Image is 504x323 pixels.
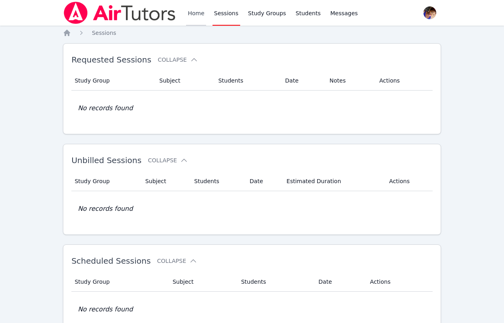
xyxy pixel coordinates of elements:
[71,191,433,226] td: No records found
[245,172,282,191] th: Date
[385,172,433,191] th: Actions
[374,71,433,91] th: Actions
[213,71,280,91] th: Students
[92,30,116,36] span: Sessions
[63,29,441,37] nav: Breadcrumb
[71,55,151,65] span: Requested Sessions
[71,272,168,292] th: Study Group
[282,172,385,191] th: Estimated Duration
[365,272,433,292] th: Actions
[63,2,176,24] img: Air Tutors
[71,71,154,91] th: Study Group
[71,155,142,165] span: Unbilled Sessions
[71,256,151,266] span: Scheduled Sessions
[314,272,365,292] th: Date
[71,91,433,126] td: No records found
[236,272,314,292] th: Students
[158,56,198,64] button: Collapse
[189,172,245,191] th: Students
[140,172,189,191] th: Subject
[325,71,374,91] th: Notes
[71,172,140,191] th: Study Group
[330,9,358,17] span: Messages
[92,29,116,37] a: Sessions
[157,257,197,265] button: Collapse
[280,71,325,91] th: Date
[154,71,213,91] th: Subject
[168,272,236,292] th: Subject
[148,156,188,164] button: Collapse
